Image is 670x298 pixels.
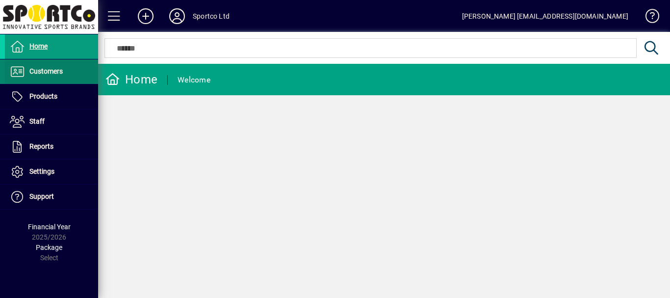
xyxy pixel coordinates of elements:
span: Reports [29,142,53,150]
span: Package [36,244,62,251]
div: Welcome [178,72,210,88]
span: Staff [29,117,45,125]
div: Sportco Ltd [193,8,230,24]
a: Customers [5,59,98,84]
span: Support [29,192,54,200]
a: Support [5,185,98,209]
span: Home [29,42,48,50]
a: Staff [5,109,98,134]
span: Settings [29,167,54,175]
span: Products [29,92,57,100]
span: Financial Year [28,223,71,231]
button: Profile [161,7,193,25]
a: Settings [5,160,98,184]
a: Reports [5,135,98,159]
a: Knowledge Base [638,2,658,34]
a: Products [5,84,98,109]
button: Add [130,7,161,25]
span: Customers [29,67,63,75]
div: Home [105,72,157,87]
div: [PERSON_NAME] [EMAIL_ADDRESS][DOMAIN_NAME] [462,8,628,24]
